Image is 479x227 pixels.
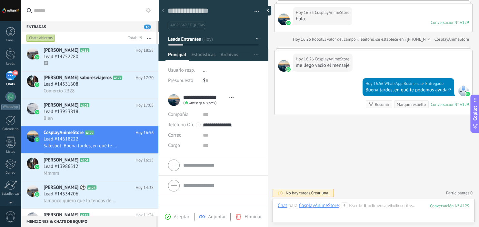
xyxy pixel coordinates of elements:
[170,23,205,27] span: #agregar etiquetas
[323,36,376,43] span: El valor del campo «Teléfono»
[221,52,238,61] span: Archivos
[365,87,451,93] div: Buena tardes, en qué te podemos ayudar?
[244,214,262,220] span: Eliminar
[44,163,78,170] span: Lead #13986512
[21,126,158,153] a: avatariconCosplayAnimeStoreA129Hoy 16:56Lead #14618222Salesbot: Buena tardes, en qué te podemos a...
[1,127,20,131] div: Calendario
[425,80,444,87] span: Entregado
[80,103,89,107] span: A103
[113,76,122,80] span: A127
[135,129,154,136] span: Hoy 16:56
[80,158,89,162] span: A104
[44,170,59,176] span: Mmmm
[431,20,454,25] div: Conversación
[465,92,470,96] img: waba.svg
[35,55,39,59] img: icon
[44,102,78,108] span: [PERSON_NAME]
[278,60,290,72] span: CosplayAnimeStore
[288,202,297,209] span: para
[35,82,39,87] img: icon
[384,80,419,87] span: WhatsApp Business
[35,110,39,114] img: icon
[144,25,151,29] span: 10
[44,54,78,60] span: Lead #14752280
[278,14,290,25] span: CosplayAnimeStore
[26,34,55,42] div: Chats abiertos
[80,213,89,217] span: A111
[375,101,389,108] div: Resumir
[135,184,154,191] span: Hoy 14:38
[1,150,20,154] div: Listas
[44,198,118,204] span: tampoco quiero que la tengas de clavo ahi y te joda
[208,214,226,220] span: Adjuntar
[446,190,473,196] a: Participantes:0
[315,56,349,62] span: CosplayAnimeStore
[299,202,339,208] div: CosplayAnimeStore
[85,130,94,135] span: A129
[87,185,96,190] span: A128
[21,215,156,227] div: Menciones & Chats de equipo
[125,35,142,41] div: Total: 19
[265,6,271,15] div: Ocultar
[312,36,322,42] span: Robot
[135,102,154,108] span: Hoy 17:08
[293,36,312,43] div: Hoy 16:26
[135,47,154,54] span: Hoy 18:58
[44,143,118,149] span: Salesbot: Buena tardes, en qué te podemos ayudar?
[203,67,207,73] span: ...
[35,165,39,169] img: icon
[168,76,198,86] div: Presupuesto
[168,120,198,130] button: Teléfono Oficina
[135,75,154,81] span: Hoy 17:20
[365,80,384,87] div: Hoy 16:56
[376,36,442,43] span: se establece en «[PHONE_NUMBER]»
[21,71,158,98] a: avataricon[PERSON_NAME] saboresviajerosA127Hoy 17:20Lead #14531608Comercio 2328
[472,106,478,120] span: Copilot
[80,48,89,52] span: A131
[454,20,469,25] div: № A129
[286,21,291,25] img: waba.svg
[296,9,315,16] div: Hoy 16:25
[286,190,328,196] div: No hay tareas.
[1,62,20,66] div: Leads
[168,130,182,140] button: Correo
[21,44,158,71] a: avataricon[PERSON_NAME]A131Hoy 18:58Lead #14752280🖼
[174,214,189,220] span: Aceptar
[203,76,259,86] div: $
[44,115,53,121] span: Bien
[434,36,469,43] a: CosplayAnimeStore
[168,140,198,151] div: Cargo
[431,102,454,107] div: Conversación
[1,171,20,175] div: Correo
[168,143,180,148] span: Cargo
[470,190,473,196] span: 0
[296,62,350,69] div: me llego vacio el mensaje
[339,202,340,209] span: :
[168,122,202,128] span: Teléfono Oficina
[44,47,78,54] span: [PERSON_NAME]
[44,191,78,197] span: Lead #14534206
[44,60,48,67] span: 🖼
[142,32,156,44] button: Más
[135,157,154,163] span: Hoy 16:15
[44,81,78,88] span: Lead #14531608
[21,99,158,126] a: avataricon[PERSON_NAME]A103Hoy 17:08Lead #13953818Bien
[1,192,20,196] div: Estadísticas
[135,212,154,218] span: Hoy 11:34
[21,181,158,208] a: avataricon[PERSON_NAME] ⚽A128Hoy 14:38Lead #14534206tampoco quiero que la tengas de clavo ahi y t...
[44,129,84,136] span: CosplayAnimeStore
[1,104,20,110] div: WhatsApp
[168,77,193,84] span: Presupuesto
[168,65,198,76] div: Usuario resp.
[189,101,215,105] span: whatsapp business
[21,154,158,181] a: avataricon[PERSON_NAME]A104Hoy 16:15Lead #13986512Mmmm
[44,88,75,94] span: Comercio 2328
[457,85,469,96] span: WhatsApp Business
[296,16,349,22] div: hola.
[44,75,112,81] span: [PERSON_NAME] saboresviajeros
[44,212,78,218] span: [PERSON_NAME]
[397,101,426,108] div: Marque resuelto
[44,157,78,163] span: [PERSON_NAME]
[44,184,86,191] span: [PERSON_NAME] ⚽
[35,137,39,142] img: icon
